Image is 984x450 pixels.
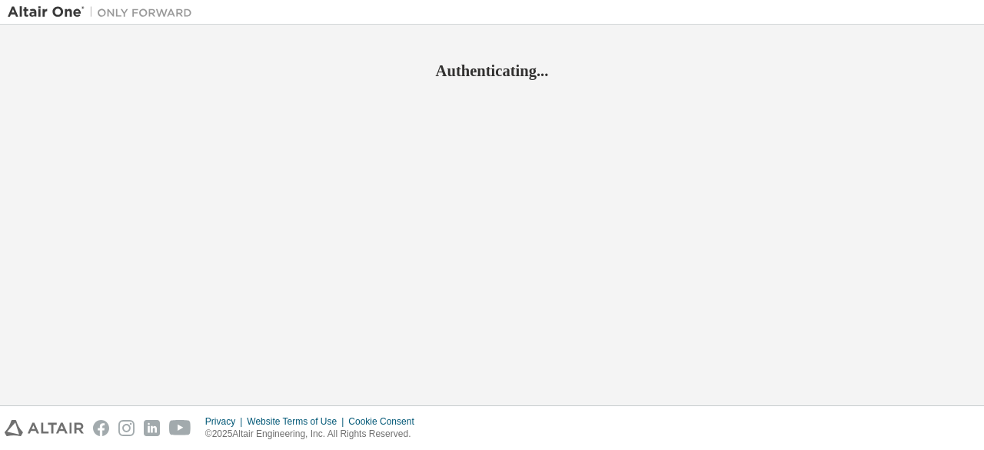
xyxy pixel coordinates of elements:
h2: Authenticating... [8,61,976,81]
div: Website Terms of Use [247,415,348,428]
div: Privacy [205,415,247,428]
img: facebook.svg [93,420,109,436]
div: Cookie Consent [348,415,423,428]
img: youtube.svg [169,420,191,436]
img: instagram.svg [118,420,135,436]
p: © 2025 Altair Engineering, Inc. All Rights Reserved. [205,428,424,441]
img: linkedin.svg [144,420,160,436]
img: altair_logo.svg [5,420,84,436]
img: Altair One [8,5,200,20]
